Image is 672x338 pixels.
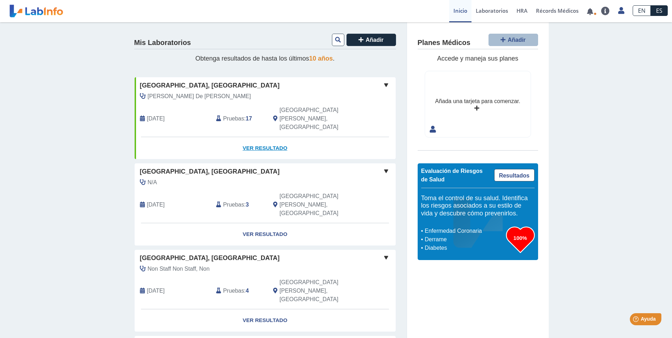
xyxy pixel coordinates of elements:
span: [GEOGRAPHIC_DATA], [GEOGRAPHIC_DATA] [140,167,280,176]
h4: Mis Laboratorios [134,39,191,47]
h5: Toma el control de su salud. Identifica los riesgos asociados a su estilo de vida y descubre cómo... [421,195,535,218]
b: 3 [246,202,249,208]
a: Ver Resultado [135,309,396,332]
li: Derrame [423,235,506,244]
span: Pruebas [223,287,244,295]
a: Resultados [494,169,535,181]
span: 2025-01-28 [147,287,165,295]
span: [GEOGRAPHIC_DATA], [GEOGRAPHIC_DATA] [140,253,280,263]
li: Diabetes [423,244,506,252]
span: HRA [516,7,527,14]
span: Evaluación de Riesgos de Salud [421,168,483,182]
li: Enfermedad Coronaria [423,227,506,235]
span: San Juan, PR [279,192,358,218]
span: Añadir [508,37,526,43]
span: Accede y maneja sus planes [437,55,518,62]
button: Añadir [489,34,538,46]
iframe: Help widget launcher [609,310,664,330]
a: Ver Resultado [135,137,396,159]
div: Añada una tarjeta para comenzar. [435,97,520,106]
button: Añadir [346,34,396,46]
span: 2025-09-02 [147,114,165,123]
h3: 100% [506,233,535,242]
span: N/A [148,178,157,187]
span: [GEOGRAPHIC_DATA], [GEOGRAPHIC_DATA] [140,81,280,90]
b: 17 [246,116,252,122]
div: : [211,278,268,304]
span: 10 años [309,55,333,62]
span: San Juan, PR [279,106,358,131]
h4: Planes Médicos [418,39,470,47]
span: 2025-05-21 [147,201,165,209]
span: Pruebas [223,201,244,209]
div: : [211,106,268,131]
span: Non Staff Non Staff, Non [148,265,210,273]
span: Obtenga resultados de hasta los últimos . [195,55,334,62]
span: Añadir [366,37,384,43]
a: Ver Resultado [135,223,396,246]
span: Pruebas [223,114,244,123]
div: : [211,192,268,218]
b: 4 [246,288,249,294]
a: EN [633,5,651,16]
span: San Juan, PR [279,278,358,304]
span: Alonzo De La Cruz, Angelica [148,92,251,101]
a: ES [651,5,668,16]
